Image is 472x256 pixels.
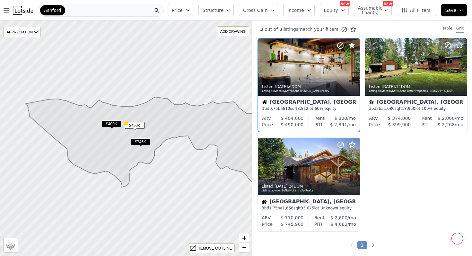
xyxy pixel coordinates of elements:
[262,189,357,193] div: Listing provided by NWMLS and eXp Realty
[322,221,356,227] div: /mo
[370,242,376,248] a: Next page
[314,221,322,227] div: PITI
[297,106,308,111] span: 8,812
[102,120,121,127] span: $400K
[125,122,144,129] span: $490K
[369,121,380,128] div: Price
[334,116,347,121] span: $ 800
[262,199,267,204] img: House
[369,89,464,93] div: Listing provided by NWMLS and Better Properties [GEOGRAPHIC_DATA]
[131,138,150,145] span: $746K
[252,26,356,33] div: out of listings
[402,106,415,111] span: 18,950
[262,121,273,128] div: Price
[314,215,325,221] div: Rent
[260,27,263,32] span: 3
[287,7,304,13] span: Income
[322,121,356,128] div: /mo
[422,115,432,121] div: Rent
[262,221,273,227] div: Price
[365,38,467,132] a: Listed [DATE],12DOMListing provided byNWMLSand Better Properties [GEOGRAPHIC_DATA]Mobile[GEOGRAPH...
[44,7,61,13] span: Ashford
[262,184,357,189] div: Listed , 24 DOM
[217,27,249,36] div: ADD DRAWING
[301,206,314,210] span: 33,675
[432,115,463,121] div: /mo
[239,243,249,252] a: Zoom out
[369,84,464,89] div: Listed , 12 DOM
[422,121,430,128] div: PITI
[388,122,411,127] span: $ 399,900
[252,242,472,248] ul: Pagination
[243,7,267,13] span: Gross Gain
[198,4,234,16] button: Structure
[369,100,374,105] img: Mobile
[197,245,232,251] div: REMOVE OUTLINE
[281,215,303,220] span: $ 710,000
[262,100,356,106] div: [GEOGRAPHIC_DATA], [GEOGRAPHIC_DATA]
[102,120,121,130] div: $400K
[401,7,431,13] span: All Filters
[445,7,456,13] span: Save
[258,38,360,132] a: Listed [DATE],6DOMListing provided byNWMLSand [PERSON_NAME] RealtyHouse[GEOGRAPHIC_DATA], [GEOGRA...
[442,26,452,33] div: Table
[262,106,356,111] div: 1 bd 0.75 ba sqft lot · 60% equity
[262,89,356,93] div: Listing provided by NWMLS and [PERSON_NAME] Realty
[438,116,455,121] span: $ 2,000
[348,242,355,248] a: Previous page
[4,238,18,252] a: Layers
[242,243,246,252] span: −
[441,4,467,16] button: Save
[397,4,436,16] button: All Filters
[325,115,356,121] div: /mo
[340,1,350,6] div: NEW
[298,26,338,32] span: match your filters
[239,4,278,16] button: Gross Gain
[262,206,356,211] div: 3 bd 1.75 ba sqft lot · Unknown equity
[262,84,356,89] div: Listed , 6 DOM
[262,199,356,206] div: [GEOGRAPHIC_DATA], [GEOGRAPHIC_DATA]
[325,215,356,221] div: /mo
[388,116,411,121] span: $ 374,000
[314,121,322,128] div: PITI
[330,122,347,127] span: $ 2,891
[456,26,464,33] div: Grid
[283,206,293,210] span: 1,656
[283,106,290,111] span: 610
[369,100,463,106] div: [GEOGRAPHIC_DATA], [GEOGRAPHIC_DATA]
[281,122,303,127] span: $ 490,000
[262,100,267,105] img: House
[438,122,455,127] span: $ 2,268
[275,84,288,89] time: 2025-10-07 21:45
[168,4,193,16] button: Price
[330,215,347,220] span: $ 2,600
[382,84,395,89] time: 2025-10-01 19:58
[13,6,33,15] img: Lotside
[324,7,338,13] span: Equity
[383,1,393,6] div: NEW
[172,7,183,13] span: Price
[275,184,288,189] time: 2025-09-19 21:42
[281,116,303,121] span: $ 404,000
[3,27,41,37] div: APPRECIATION
[357,241,367,249] a: Page 1 is your current page
[369,106,463,111] div: 3 bd 2 ba sqft lot · 100% equity
[131,138,150,148] div: $746K
[320,4,349,16] button: Equity
[122,118,129,127] span: ⭐
[239,233,249,243] a: Zoom in
[262,115,271,121] div: ARV
[258,137,360,232] a: Listed [DATE],24DOMListing provided byNWMLSand eXp RealtyHouse[GEOGRAPHIC_DATA], [GEOGRAPHIC_DATA...
[242,234,246,242] span: +
[283,4,315,16] button: Income
[369,115,378,121] div: ARV
[262,215,271,221] div: ARV
[203,7,223,13] span: Structure
[281,222,303,227] span: $ 745,900
[384,106,395,111] span: 1,080
[314,115,325,121] div: Rent
[330,222,347,227] span: $ 4,683
[358,6,379,15] span: Assumable Loan(s)
[125,122,144,131] div: $490K ⭐
[278,27,283,32] span: 3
